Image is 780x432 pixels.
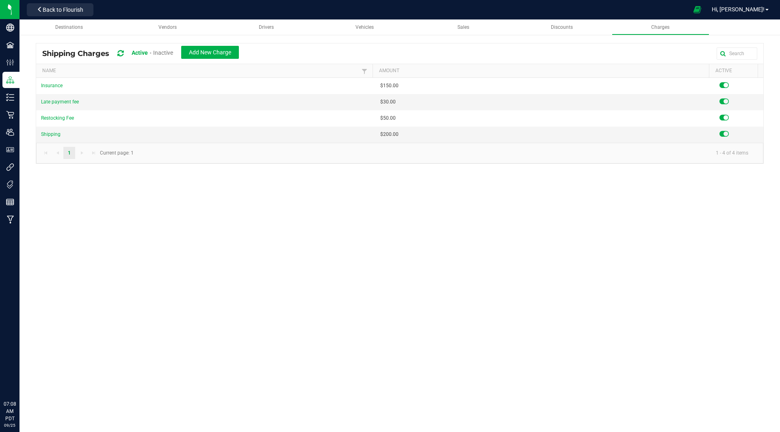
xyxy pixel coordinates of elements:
[380,131,399,138] span: $200.00
[55,24,83,30] span: Destinations
[43,6,83,13] span: Back to Flourish
[712,6,765,13] span: Hi, [PERSON_NAME]!
[189,49,231,56] span: Add New Charge
[6,198,14,206] inline-svg: Reports
[36,143,763,163] kendo-pager: Current page: 1
[132,49,148,56] span: Active
[360,66,369,76] a: Filter
[181,46,239,59] button: Add New Charge
[551,24,573,30] span: Discounts
[259,24,274,30] span: Drivers
[158,24,177,30] span: Vendors
[6,58,14,67] inline-svg: Configuration
[6,181,14,189] inline-svg: Tags
[36,64,373,78] th: Name
[24,366,34,376] iframe: Resource center unread badge
[139,146,755,160] kendo-pager-info: 1 - 4 of 4 items
[717,47,757,60] input: Search
[6,93,14,101] inline-svg: Inventory
[457,24,469,30] span: Sales
[380,98,396,106] span: $30.00
[355,24,374,30] span: Vehicles
[6,111,14,119] inline-svg: Retail
[27,3,93,16] button: Back to Flourish
[688,2,706,17] span: Open Ecommerce Menu
[380,114,396,122] span: $50.00
[4,400,16,422] p: 07:08 AM PDT
[8,367,32,391] iframe: Resource center
[63,147,75,159] a: Page 1
[6,146,14,154] inline-svg: User Roles
[6,163,14,171] inline-svg: Integrations
[651,24,669,30] span: Charges
[41,131,61,137] span: Shipping
[41,99,79,105] span: Late payment fee
[6,24,14,32] inline-svg: Company
[6,76,14,84] inline-svg: Distribution
[153,49,173,56] span: Inactive
[41,83,63,88] span: Insurance
[6,128,14,136] inline-svg: Users
[4,422,16,428] p: 09/25
[41,115,74,121] span: Restocking Fee
[373,64,709,78] th: Amount
[6,41,14,49] inline-svg: Facilities
[42,46,245,61] div: Shipping Charges
[709,64,758,78] th: Active
[380,82,399,90] span: $150.00
[6,215,14,224] inline-svg: Manufacturing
